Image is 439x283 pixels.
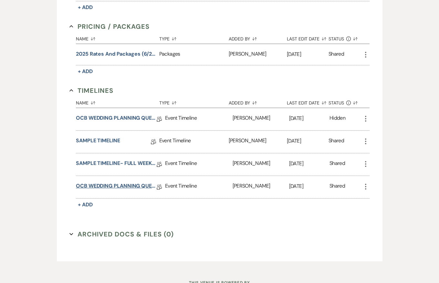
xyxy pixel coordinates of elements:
button: Last Edit Date [287,95,329,108]
button: Timelines [69,86,113,95]
span: + Add [78,4,93,11]
button: 2025 rates and packages (6/23) [76,50,157,58]
div: Shared [329,182,345,192]
a: OCB WEDDING PLANNING QUESTIONNAIRE [76,114,157,124]
p: [DATE] [289,114,329,123]
button: Added By [229,95,287,108]
p: [DATE] [287,50,329,59]
div: Packages [159,44,229,65]
button: Last Edit Date [287,31,329,44]
p: [DATE] [289,159,329,168]
div: Event Timeline [165,176,233,198]
button: + Add [76,67,95,76]
button: Name [76,95,159,108]
button: + Add [76,200,95,209]
button: Type [159,95,229,108]
button: Status [329,95,362,108]
div: [PERSON_NAME] [233,108,289,130]
button: Name [76,31,159,44]
div: [PERSON_NAME] [233,176,289,198]
a: SAMPLE TIMELINE- FULL WEEKEND [76,159,157,169]
div: Event Timeline [159,131,229,153]
div: Shared [329,137,344,147]
button: Pricing / Packages [69,22,150,31]
div: Shared [329,159,345,169]
button: Type [159,31,229,44]
span: + Add [78,68,93,75]
div: [PERSON_NAME] [229,44,287,65]
p: [DATE] [289,182,329,190]
div: [PERSON_NAME] [229,131,287,153]
button: Added By [229,31,287,44]
button: + Add [76,3,95,12]
span: Status [329,101,344,105]
p: [DATE] [287,137,329,145]
div: Hidden [329,114,345,124]
a: OCB WEDDING PLANNING QUESTIONNAIRE [76,182,157,192]
div: Event Timeline [165,153,233,176]
div: Event Timeline [165,108,233,130]
div: Shared [329,50,344,59]
a: SAMPLE TIMELINE [76,137,120,147]
button: Archived Docs & Files (0) [69,229,174,239]
span: Status [329,37,344,41]
button: Status [329,31,362,44]
span: + Add [78,201,93,208]
div: [PERSON_NAME] [233,153,289,176]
